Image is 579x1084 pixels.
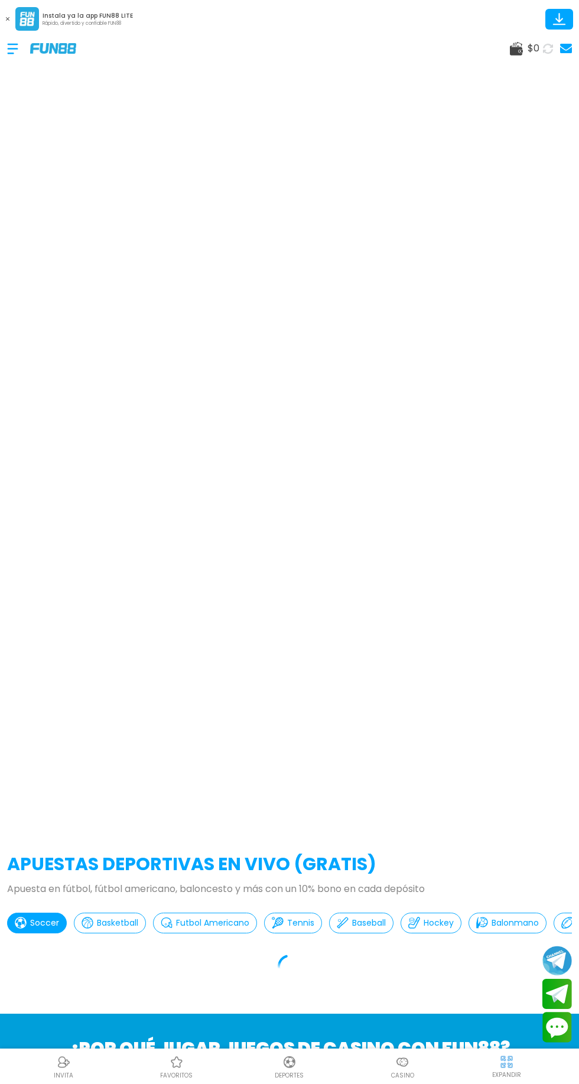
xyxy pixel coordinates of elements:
a: CasinoCasinoCasino [346,1053,459,1080]
img: Casino [395,1055,409,1069]
p: INVITA [54,1071,73,1080]
p: Baseball [352,917,386,929]
p: Deportes [275,1071,304,1080]
h2: APUESTAS DEPORTIVAS EN VIVO (gratis) [7,851,572,877]
p: Soccer [30,917,59,929]
p: Tennis [287,917,314,929]
img: Deportes [282,1055,297,1069]
p: Hockey [424,917,454,929]
button: Join telegram [542,979,572,1010]
button: Tennis [264,913,322,933]
p: Rápido, divertido y confiable FUN88 [43,20,133,27]
img: App Logo [15,7,39,31]
button: Baseball [329,913,393,933]
button: Soccer [7,913,67,933]
a: ReferralReferralINVITA [7,1053,120,1080]
p: EXPANDIR [492,1070,521,1079]
p: Basketball [97,917,138,929]
button: Balonmano [469,913,547,933]
button: Hockey [401,913,461,933]
p: favoritos [160,1071,193,1080]
h2: ¿POR QUÉ JUGAR JUEGOS DE CASINO CON FUN88? [7,1035,572,1062]
p: Futbol Americano [176,917,249,929]
button: Join telegram channel [542,945,572,976]
button: Futbol Americano [153,913,257,933]
p: Apuesta en fútbol, fútbol americano, baloncesto y más con un 10% bono en cada depósito [7,882,572,896]
button: Basketball [74,913,146,933]
span: $ 0 [528,41,539,56]
a: Casino FavoritosCasino Favoritosfavoritos [120,1053,233,1080]
img: Company Logo [30,43,76,53]
p: Instala ya la app FUN88 LITE [43,11,133,20]
img: Referral [57,1055,71,1069]
p: Casino [391,1071,414,1080]
img: hide [499,1054,514,1069]
img: Casino Favoritos [170,1055,184,1069]
a: DeportesDeportesDeportes [233,1053,346,1080]
p: Balonmano [492,917,539,929]
button: Contact customer service [542,1012,572,1043]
